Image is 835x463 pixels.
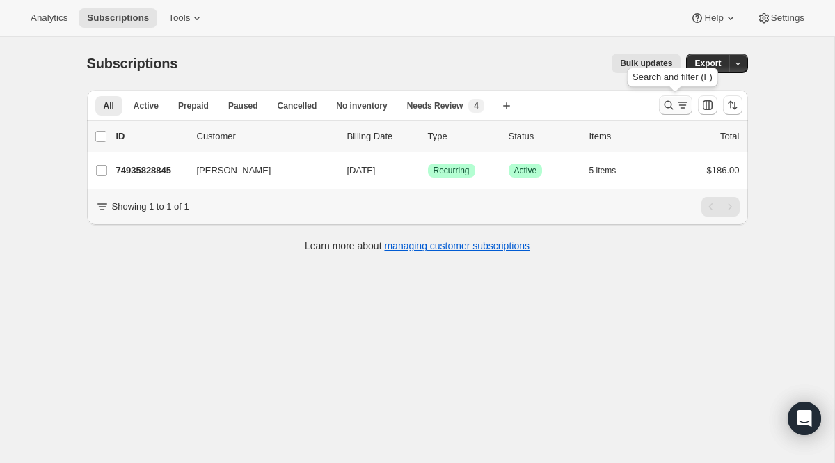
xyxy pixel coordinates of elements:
span: Analytics [31,13,67,24]
button: Subscriptions [79,8,157,28]
span: All [104,100,114,111]
a: managing customer subscriptions [384,240,530,251]
span: Export [694,58,721,69]
p: 74935828845 [116,164,186,178]
span: Subscriptions [87,56,178,71]
nav: Pagination [701,197,740,217]
p: Showing 1 to 1 of 1 [112,200,189,214]
span: Subscriptions [87,13,149,24]
p: Learn more about [305,239,530,253]
p: Status [509,130,578,143]
button: 5 items [589,161,632,180]
span: Settings [771,13,804,24]
span: Cancelled [278,100,317,111]
p: Total [720,130,739,143]
span: Needs Review [407,100,463,111]
button: Sort the results [723,95,742,115]
p: ID [116,130,186,143]
button: Tools [160,8,212,28]
p: Billing Date [347,130,417,143]
span: Recurring [434,165,470,176]
span: Active [514,165,537,176]
button: Customize table column order and visibility [698,95,717,115]
span: Active [134,100,159,111]
button: Bulk updates [612,54,681,73]
button: Help [682,8,745,28]
span: No inventory [336,100,387,111]
span: [PERSON_NAME] [197,164,271,178]
button: Analytics [22,8,76,28]
span: [DATE] [347,165,376,175]
div: Items [589,130,659,143]
button: Create new view [495,96,518,116]
span: $186.00 [707,165,740,175]
span: Tools [168,13,190,24]
button: [PERSON_NAME] [189,159,328,182]
span: Prepaid [178,100,209,111]
span: 4 [474,100,479,111]
span: Paused [228,100,258,111]
span: Bulk updates [620,58,672,69]
div: Type [428,130,498,143]
button: Export [686,54,729,73]
div: Open Intercom Messenger [788,402,821,435]
span: 5 items [589,165,617,176]
button: Settings [749,8,813,28]
div: IDCustomerBilling DateTypeStatusItemsTotal [116,130,740,143]
span: Help [704,13,723,24]
div: 74935828845[PERSON_NAME][DATE]SuccessRecurringSuccessActive5 items$186.00 [116,161,740,180]
p: Customer [197,130,336,143]
button: Search and filter results [659,95,692,115]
